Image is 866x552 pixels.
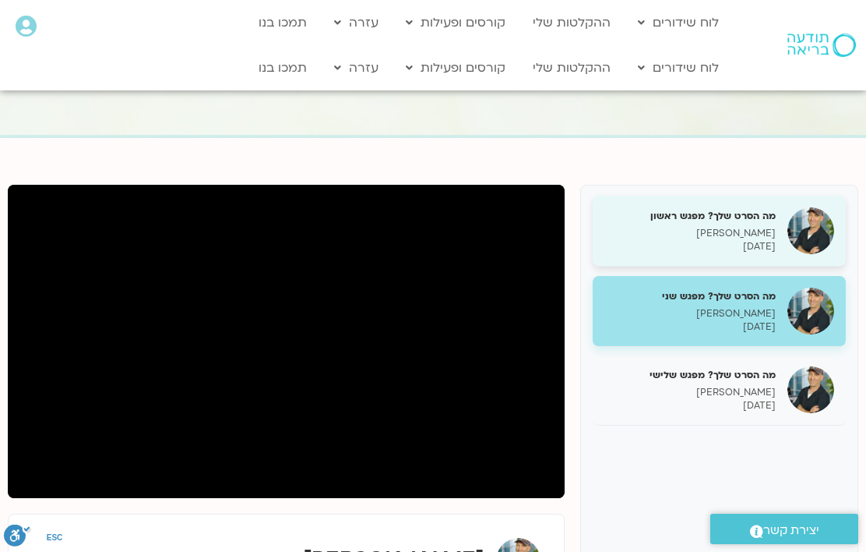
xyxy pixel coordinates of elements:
[525,53,618,83] a: ההקלטות שלי
[604,307,776,320] p: [PERSON_NAME]
[326,8,386,37] a: עזרה
[787,288,834,334] img: מה הסרט שלך? מפגש שני
[630,53,727,83] a: לוח שידורים
[604,209,776,223] h5: מה הסרט שלך? מפגש ראשון
[630,8,727,37] a: לוח שידורים
[326,53,386,83] a: עזרה
[604,240,776,253] p: [DATE]
[604,289,776,303] h5: מה הסרט שלך? מפגש שני
[787,34,856,57] img: תודעה בריאה
[763,520,819,541] span: יצירת קשר
[398,8,513,37] a: קורסים ופעילות
[787,366,834,413] img: מה הסרט שלך? מפגש שלישי
[604,227,776,240] p: [PERSON_NAME]
[251,53,315,83] a: תמכו בנו
[604,320,776,334] p: [DATE]
[525,8,618,37] a: ההקלטות שלי
[604,368,776,382] h5: מה הסרט שלך? מפגש שלישי
[251,8,315,37] a: תמכו בנו
[710,514,858,544] a: יצירת קשר
[604,399,776,412] p: [DATE]
[787,207,834,254] img: מה הסרט שלך? מפגש ראשון
[604,386,776,399] p: [PERSON_NAME]
[398,53,513,83] a: קורסים ופעילות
